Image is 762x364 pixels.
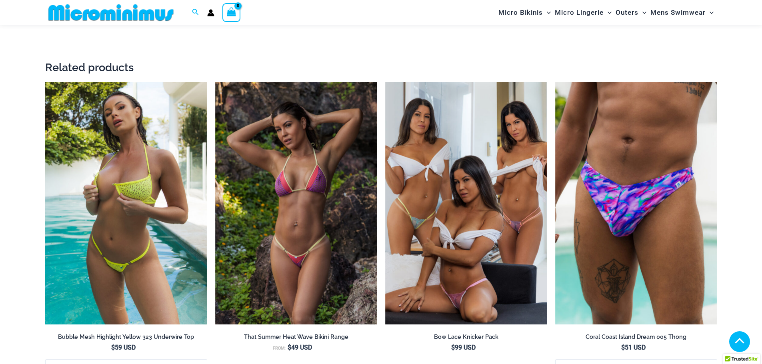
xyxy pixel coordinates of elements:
[604,2,612,23] span: Menu Toggle
[451,344,476,351] bdi: 99 USD
[648,2,716,23] a: Mens SwimwearMenu ToggleMenu Toggle
[553,2,614,23] a: Micro LingerieMenu ToggleMenu Toggle
[45,333,207,341] h2: Bubble Mesh Highlight Yellow 323 Underwire Top
[215,82,377,325] a: That Summer Heat Wave 3063 Tri Top 4303 Micro Bottom 01That Summer Heat Wave 3063 Tri Top 4303 Mi...
[273,346,286,351] span: From:
[215,333,377,341] h2: That Summer Heat Wave Bikini Range
[495,1,717,24] nav: Site Navigation
[288,344,312,351] bdi: 49 USD
[385,82,547,325] img: Bow Lace Knicker Pack
[45,82,207,325] a: Bubble Mesh Highlight Yellow 323 Underwire Top 01Bubble Mesh Highlight Yellow 323 Underwire Top 4...
[555,82,717,325] img: Coral Coast Island Dream 005 Thong 01
[385,82,547,325] a: Bow Lace Knicker PackBow Lace Mint Multi 601 Thong 03Bow Lace Mint Multi 601 Thong 03
[555,82,717,325] a: Coral Coast Island Dream 005 Thong 01Coral Coast Island Dream 005 Thong 02Coral Coast Island Drea...
[111,344,115,351] span: $
[385,333,547,344] a: Bow Lace Knicker Pack
[543,2,551,23] span: Menu Toggle
[621,344,646,351] bdi: 51 USD
[555,333,717,341] h2: Coral Coast Island Dream 005 Thong
[616,2,638,23] span: Outers
[207,9,214,16] a: Account icon link
[45,82,207,325] img: Bubble Mesh Highlight Yellow 323 Underwire Top 469 Thong 02
[555,333,717,344] a: Coral Coast Island Dream 005 Thong
[614,2,648,23] a: OutersMenu ToggleMenu Toggle
[498,2,543,23] span: Micro Bikinis
[621,344,625,351] span: $
[215,333,377,344] a: That Summer Heat Wave Bikini Range
[706,2,714,23] span: Menu Toggle
[45,333,207,344] a: Bubble Mesh Highlight Yellow 323 Underwire Top
[222,3,241,22] a: View Shopping Cart, empty
[638,2,646,23] span: Menu Toggle
[555,2,604,23] span: Micro Lingerie
[451,344,455,351] span: $
[288,344,291,351] span: $
[45,4,177,22] img: MM SHOP LOGO FLAT
[385,333,547,341] h2: Bow Lace Knicker Pack
[650,2,706,23] span: Mens Swimwear
[45,60,717,74] h2: Related products
[496,2,553,23] a: Micro BikinisMenu ToggleMenu Toggle
[192,8,199,18] a: Search icon link
[111,344,136,351] bdi: 59 USD
[215,82,377,325] img: That Summer Heat Wave 3063 Tri Top 4303 Micro Bottom 01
